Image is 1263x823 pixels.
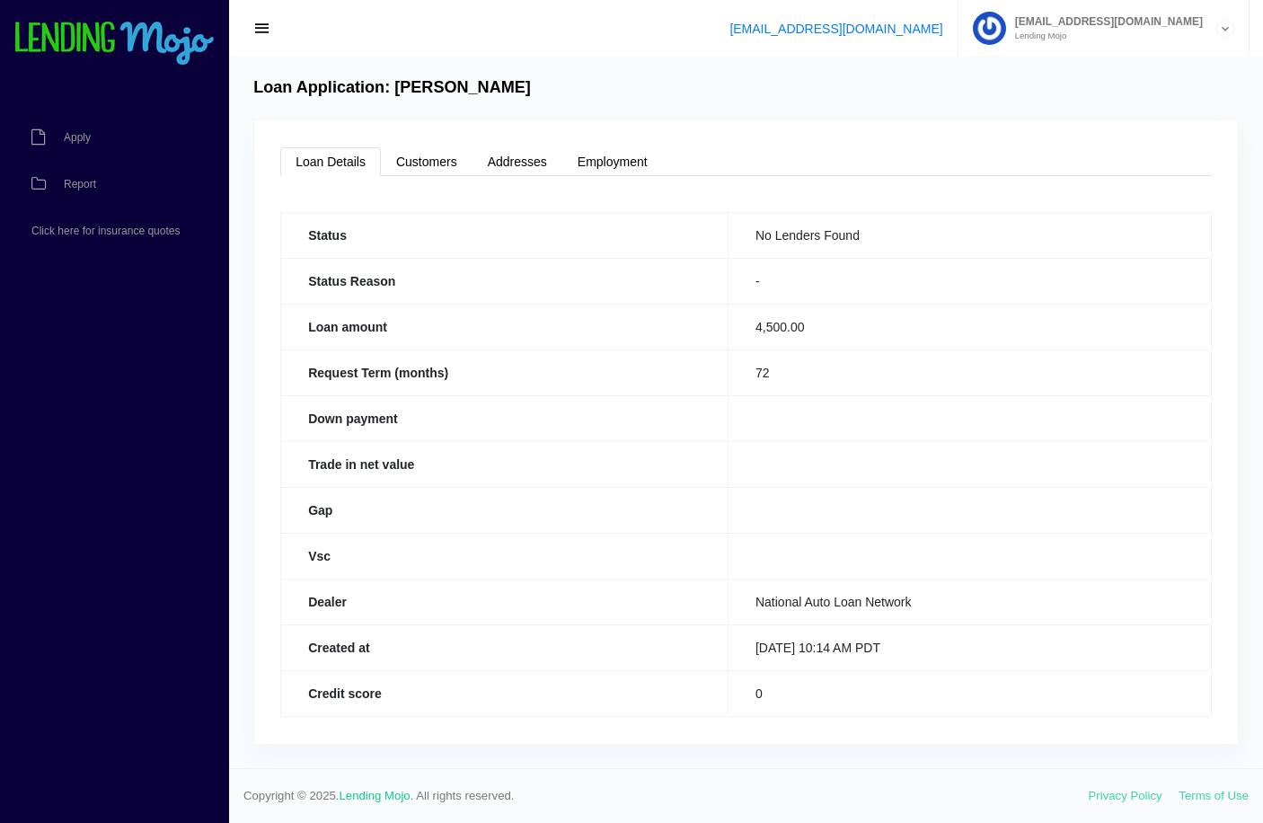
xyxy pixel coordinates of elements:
a: Addresses [473,147,562,176]
span: [EMAIL_ADDRESS][DOMAIN_NAME] [1006,16,1203,27]
td: [DATE] 10:14 AM PDT [728,624,1211,670]
td: No Lenders Found [728,212,1211,258]
h4: Loan Application: [PERSON_NAME] [253,78,531,98]
td: - [728,258,1211,304]
a: Lending Mojo [340,789,411,802]
th: Vsc [281,533,729,579]
a: Employment [562,147,663,176]
th: Status Reason [281,258,729,304]
th: Gap [281,487,729,533]
th: Created at [281,624,729,670]
td: 0 [728,670,1211,716]
th: Request Term (months) [281,350,729,395]
td: 4,500.00 [728,304,1211,350]
td: 72 [728,350,1211,395]
th: Loan amount [281,304,729,350]
a: [EMAIL_ADDRESS][DOMAIN_NAME] [729,22,942,36]
a: Loan Details [280,147,381,176]
th: Status [281,212,729,258]
th: Credit score [281,670,729,716]
a: Privacy Policy [1089,789,1162,802]
img: logo-small.png [13,22,216,66]
th: Dealer [281,579,729,624]
td: National Auto Loan Network [728,579,1211,624]
a: Terms of Use [1179,789,1249,802]
span: Apply [64,132,91,143]
span: Click here for insurance quotes [31,226,180,236]
img: Profile image [973,12,1006,45]
span: Report [64,179,96,190]
span: Copyright © 2025. . All rights reserved. [243,787,1089,805]
small: Lending Mojo [1006,31,1203,40]
a: Customers [381,147,473,176]
th: Down payment [281,395,729,441]
th: Trade in net value [281,441,729,487]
